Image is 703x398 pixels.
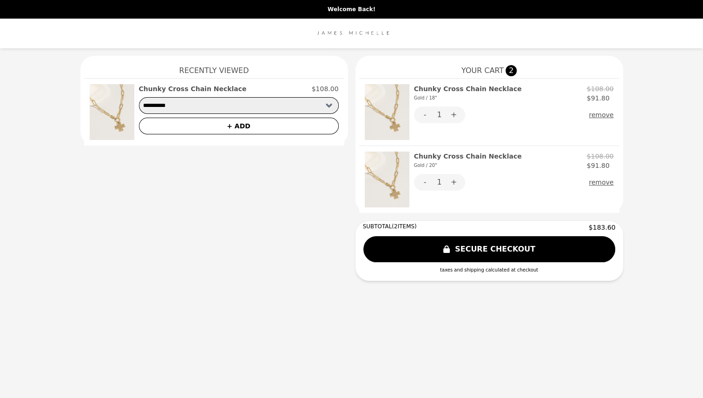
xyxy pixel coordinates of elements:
[443,174,465,191] button: +
[587,93,614,103] p: $91.80
[587,161,614,170] p: $91.80
[365,152,409,207] img: Chunky Cross Chain Necklace
[414,106,436,123] button: -
[414,161,522,170] div: Gold / 20"
[589,106,613,123] button: remove
[6,6,697,13] p: Welcome Back!
[589,223,616,232] span: $183.60
[363,223,392,230] span: SUBTOTAL
[414,93,522,103] div: Gold / 18"
[139,118,339,134] button: + ADD
[414,84,522,103] h2: Chunky Cross Chain Necklace
[506,65,517,76] span: 2
[312,84,339,93] p: $108.00
[436,174,443,191] div: 1
[363,236,616,263] button: SECURE CHECKOUT
[587,84,614,93] p: $108.00
[414,152,522,170] h2: Chunky Cross Chain Necklace
[139,84,247,93] h2: Chunky Cross Chain Necklace
[587,152,614,161] p: $108.00
[436,106,443,123] div: 1
[365,84,409,140] img: Chunky Cross Chain Necklace
[589,174,613,191] button: remove
[392,223,416,230] span: ( 2 ITEMS)
[461,65,504,76] span: YOUR CART
[90,84,134,140] img: Chunky Cross Chain Necklace
[363,266,616,273] div: taxes and shipping calculated at checkout
[313,24,391,43] img: Brand Logo
[443,106,465,123] button: +
[84,56,344,78] h1: Recently Viewed
[139,97,339,114] select: Select a product variant
[414,174,436,191] button: -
